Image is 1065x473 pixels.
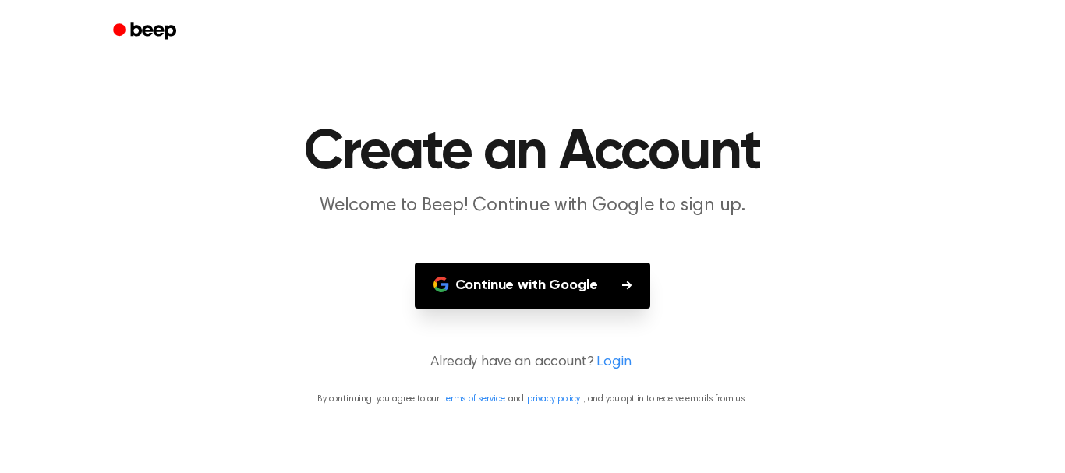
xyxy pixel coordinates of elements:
[596,352,631,373] a: Login
[233,193,832,219] p: Welcome to Beep! Continue with Google to sign up.
[415,263,651,309] button: Continue with Google
[133,125,932,181] h1: Create an Account
[443,394,504,404] a: terms of service
[102,16,190,47] a: Beep
[19,352,1046,373] p: Already have an account?
[19,392,1046,406] p: By continuing, you agree to our and , and you opt in to receive emails from us.
[527,394,580,404] a: privacy policy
